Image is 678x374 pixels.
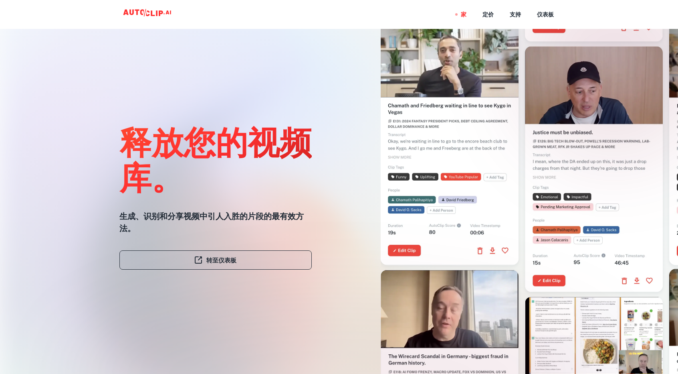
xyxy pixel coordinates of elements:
[119,211,304,233] font: 生成、识别和分享视频中引人入胜的片段的最有效方法。
[206,257,236,264] font: 转至仪表板
[510,12,521,18] font: 支持
[537,12,554,18] font: 仪表板
[119,122,312,196] font: 释放您的视频库。
[119,250,312,270] a: 转至仪表板
[482,12,494,18] font: 定价
[461,12,466,18] font: 家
